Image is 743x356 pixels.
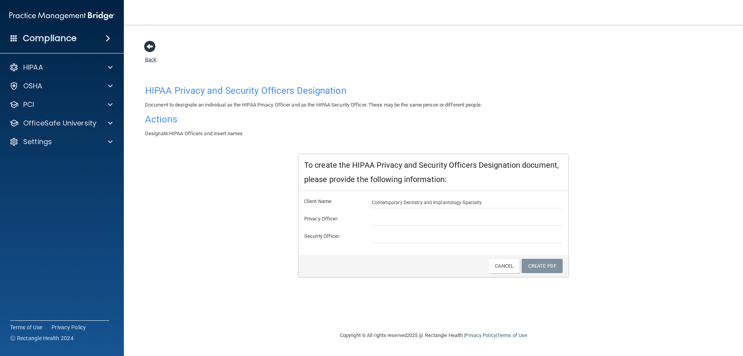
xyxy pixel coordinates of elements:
[145,86,722,96] h4: HIPAA Privacy and Security Officers Designation
[145,102,482,108] span: Document to designate an individual as the HIPAA Privacy Officer and as the HIPAA Security Office...
[497,332,527,338] a: Terms of Use
[23,81,43,91] p: OSHA
[522,259,563,273] a: Create PDF
[10,323,42,331] a: Terms of Use
[51,323,86,331] a: Privacy Policy
[298,197,366,206] label: Client Name:
[298,214,366,224] label: Privacy Officer:
[488,259,520,273] a: Cancel
[23,119,96,128] p: OfficeSafe University
[23,137,52,146] p: Settings
[145,131,243,136] span: Designate HIPAA Officers and insert names
[23,100,34,109] p: PCI
[145,47,156,62] a: Back
[9,8,115,24] img: PMB logo
[292,323,575,348] div: Copyright © All rights reserved 2025 @ Rectangle Health | |
[298,154,568,191] div: To create the HIPAA Privacy and Security Officers Designation document, please provide the follow...
[609,301,734,332] iframe: Drift Widget Chat Controller
[23,63,43,72] p: HIPAA
[10,334,74,342] span: Ⓒ Rectangle Health 2024
[23,33,77,44] h4: Compliance
[9,100,113,109] a: PCI
[145,114,722,124] h4: Actions
[298,232,366,241] label: Security Officer:
[9,137,113,146] a: Settings
[9,81,113,91] a: OSHA
[9,119,113,128] a: OfficeSafe University
[465,332,496,338] a: Privacy Policy
[9,63,113,72] a: HIPAA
